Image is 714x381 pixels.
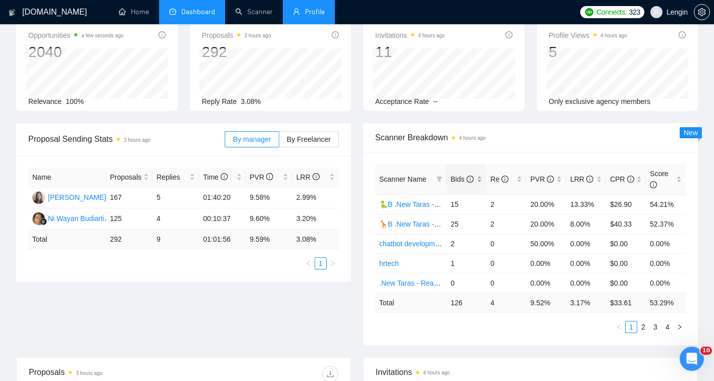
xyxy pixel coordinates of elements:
[315,257,327,269] li: 1
[119,8,149,16] a: homeHome
[625,321,637,333] li: 1
[549,29,628,41] span: Profile Views
[159,31,166,38] span: info-circle
[646,253,686,273] td: 0.00%
[124,137,150,143] time: 3 hours ago
[375,131,686,144] span: Scanner Breakdown
[646,194,686,214] td: 54.21%
[379,240,445,248] a: chatbot development
[585,8,593,16] img: upwork-logo.png
[600,33,627,38] time: 4 hours ago
[613,321,625,333] button: left
[486,194,526,214] td: 2
[694,4,710,20] button: setting
[199,208,245,230] td: 00:10:37
[446,194,486,214] td: 15
[152,187,199,208] td: 5
[293,8,325,16] a: userProfile
[292,187,339,208] td: 2.99%
[250,173,274,181] span: PVR
[202,97,237,105] span: Reply Rate
[638,321,649,333] a: 2
[423,370,450,375] time: 4 hours ago
[566,253,606,273] td: 0.00%
[467,176,474,183] span: info-circle
[649,321,661,333] li: 3
[486,273,526,293] td: 0
[169,8,176,15] span: dashboard
[549,42,628,62] div: 5
[379,175,426,183] span: Scanner Name
[637,321,649,333] li: 2
[375,293,446,312] td: Total
[613,321,625,333] li: Previous Page
[28,97,62,105] span: Relevance
[76,370,103,376] time: 3 hours ago
[375,29,445,41] span: Invitations
[650,321,661,333] a: 3
[433,97,438,105] span: --
[446,253,486,273] td: 1
[629,7,640,18] span: 323
[586,176,593,183] span: info-circle
[157,172,187,183] span: Replies
[292,230,339,249] td: 3.08 %
[235,8,273,16] a: searchScanner
[459,135,486,141] time: 4 hours ago
[526,293,566,312] td: 9.52 %
[646,214,686,234] td: 52.37%
[650,181,657,188] span: info-circle
[32,193,106,201] a: NB[PERSON_NAME]
[566,234,606,253] td: 0.00%
[110,172,141,183] span: Proposals
[436,176,442,182] span: filter
[606,273,646,293] td: $0.00
[327,257,339,269] li: Next Page
[379,200,507,208] a: 🐍B .New Taras - Wordpress short 23/04
[446,214,486,234] td: 25
[28,230,106,249] td: Total
[106,208,152,230] td: 125
[152,168,199,187] th: Replies
[81,33,123,38] time: a few seconds ago
[32,191,45,204] img: NB
[700,347,712,355] span: 10
[526,214,566,234] td: 20.00%
[490,175,508,183] span: Re
[446,234,486,253] td: 2
[40,218,47,225] img: gigradar-bm.png
[246,230,292,249] td: 9.59 %
[379,259,399,267] a: hrtech
[292,208,339,230] td: 3.20%
[327,257,339,269] button: right
[152,208,199,230] td: 4
[28,29,124,41] span: Opportunities
[106,230,152,249] td: 292
[246,208,292,230] td: 9.60%
[28,42,124,62] div: 2040
[694,8,710,16] a: setting
[566,273,606,293] td: 0.00%
[694,8,709,16] span: setting
[486,253,526,273] td: 0
[203,173,227,181] span: Time
[330,260,336,266] span: right
[662,321,673,333] a: 4
[199,230,245,249] td: 01:01:56
[32,212,45,225] img: NW
[28,133,225,145] span: Proposal Sending Stats
[313,173,320,180] span: info-circle
[302,257,315,269] li: Previous Page
[375,97,429,105] span: Acceptance Rate
[566,194,606,214] td: 13.33%
[66,97,84,105] span: 100%
[677,324,683,330] span: right
[653,9,660,16] span: user
[486,234,526,253] td: 0
[646,234,686,253] td: 0.00%
[674,321,686,333] button: right
[526,194,566,214] td: 20.00%
[606,214,646,234] td: $40.33
[106,168,152,187] th: Proposals
[287,135,331,143] span: By Freelancer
